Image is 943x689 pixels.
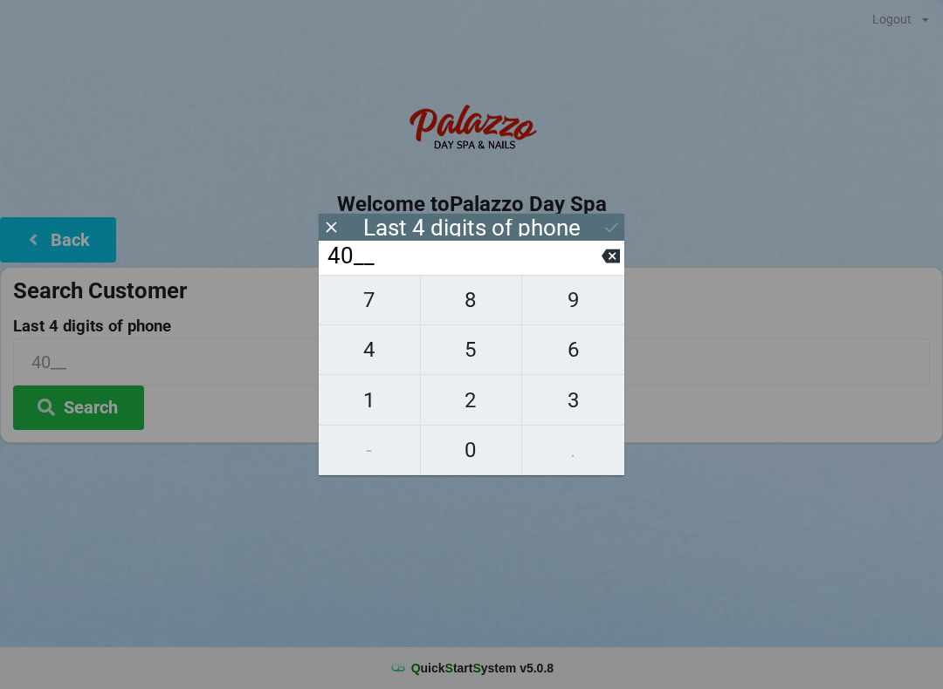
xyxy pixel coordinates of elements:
[421,275,523,325] button: 8
[421,426,523,475] button: 0
[319,325,421,375] button: 4
[421,325,523,375] button: 5
[319,331,420,368] span: 4
[522,282,624,318] span: 9
[522,375,624,425] button: 3
[522,275,624,325] button: 9
[363,219,581,236] div: Last 4 digits of phone
[319,375,421,425] button: 1
[421,375,523,425] button: 2
[421,282,522,318] span: 8
[421,432,522,468] span: 0
[522,382,624,419] span: 3
[319,382,420,419] span: 1
[421,331,522,368] span: 5
[319,275,421,325] button: 7
[522,331,624,368] span: 6
[421,382,522,419] span: 2
[319,282,420,318] span: 7
[522,325,624,375] button: 6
